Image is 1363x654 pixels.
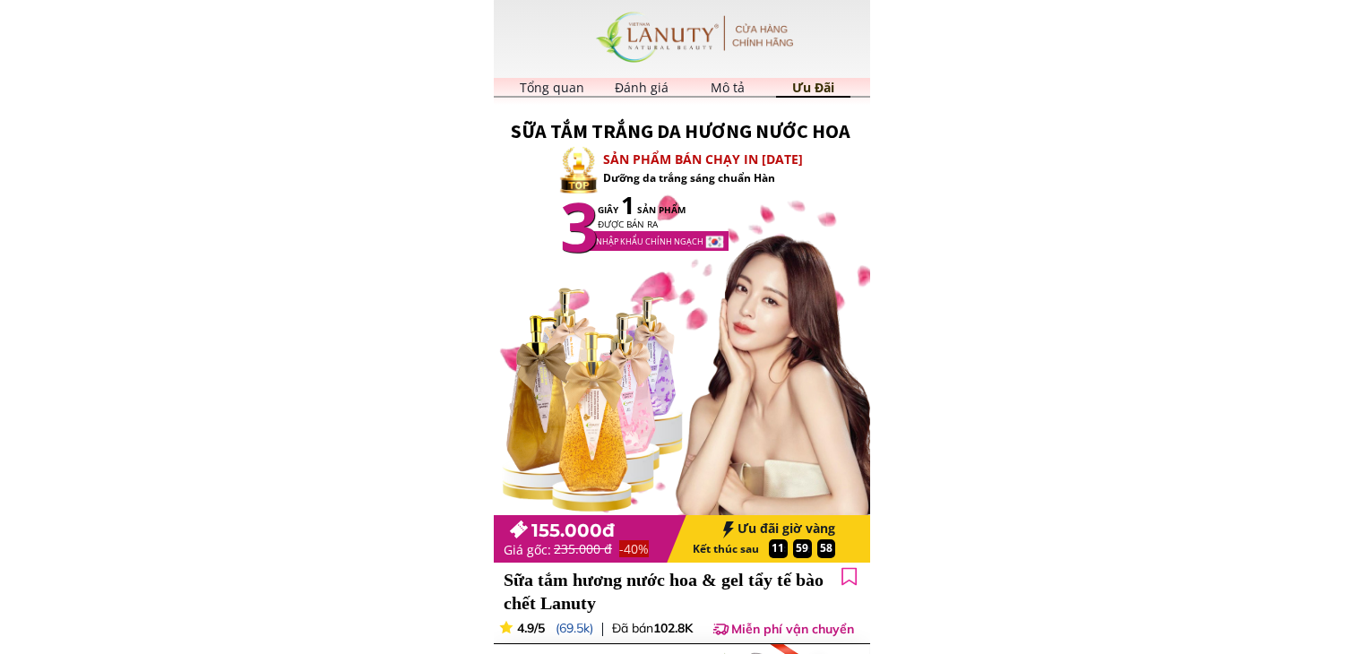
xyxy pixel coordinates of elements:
[504,570,824,614] span: Sữa tắm hương nước hoa & gel tẩy tế bào chết Lanuty
[805,540,813,557] h3: :
[704,521,835,537] h3: Ưu đãi giờ vàng
[614,78,670,98] h3: Đánh giá
[699,78,755,98] h3: Mô tả
[554,539,673,559] h3: 235.000 đ
[493,116,869,147] h3: SỮA TẮM TRẮNG DA HƯƠNG NƯỚC HOA
[542,172,617,280] h3: 3
[603,150,860,169] h3: SẢN PHẨM BÁN CHẠY IN [DATE]
[612,620,719,638] h3: Đã bán
[653,620,693,636] span: 102.8K
[519,78,585,98] h3: Tổng quan
[517,620,567,638] h3: 4.9/5
[504,540,555,560] h3: Giá gốc:
[531,516,662,545] h3: 155.000đ
[603,169,860,186] h3: Dưỡng da trắng sáng chuẩn Hàn
[731,621,876,639] h3: Miễn phí vận chuyển
[598,202,825,231] h3: GIÂY SẢN PHẨM
[781,539,789,556] h3: :
[556,620,601,638] h3: (69.5k)
[693,540,765,557] h3: Kết thúc sau
[598,218,658,230] span: ĐƯỢC BÁN RA
[785,78,841,98] h3: Ưu Đãi
[613,185,643,224] h3: 1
